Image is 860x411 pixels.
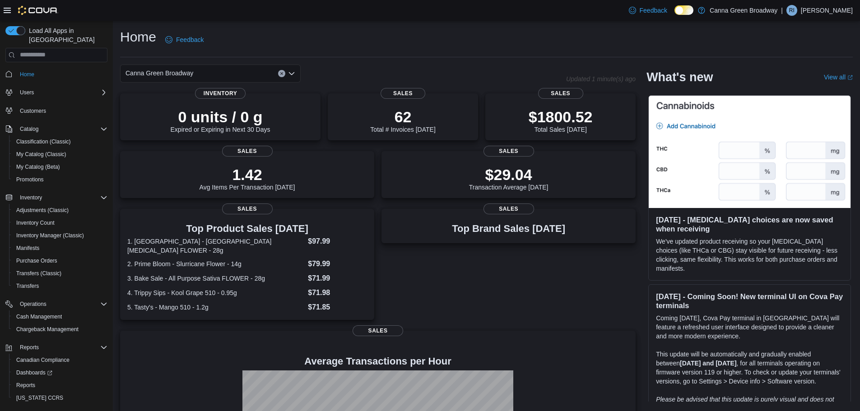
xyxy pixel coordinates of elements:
a: View allExternal link [824,74,853,81]
h3: Top Product Sales [DATE] [127,223,367,234]
span: Sales [353,325,403,336]
button: Transfers (Classic) [9,267,111,280]
button: Inventory [16,192,46,203]
a: Inventory Manager (Classic) [13,230,88,241]
span: Operations [20,300,46,308]
a: Feedback [625,1,671,19]
strong: [DATE] and [DATE] [680,360,736,367]
span: Home [16,69,107,80]
a: Promotions [13,174,47,185]
span: Cash Management [16,313,62,320]
span: Catalog [20,125,38,133]
p: $1800.52 [529,108,593,126]
button: Clear input [278,70,285,77]
button: Reports [9,379,111,392]
span: Customers [16,105,107,116]
span: Reports [13,380,107,391]
span: Feedback [176,35,204,44]
a: Purchase Orders [13,255,61,266]
button: Canadian Compliance [9,354,111,366]
span: Customers [20,107,46,115]
dt: 1. [GEOGRAPHIC_DATA] - [GEOGRAPHIC_DATA][MEDICAL_DATA] FLOWER - 28g [127,237,304,255]
span: Classification (Classic) [16,138,71,145]
a: [US_STATE] CCRS [13,393,67,403]
span: Dashboards [13,367,107,378]
button: Adjustments (Classic) [9,204,111,217]
button: Reports [16,342,42,353]
button: My Catalog (Classic) [9,148,111,161]
svg: External link [847,75,853,80]
span: Inventory Count [13,217,107,228]
button: Customers [2,104,111,117]
span: [US_STATE] CCRS [16,394,63,402]
span: Operations [16,299,107,309]
span: Users [20,89,34,96]
button: Cash Management [9,310,111,323]
span: Inventory [20,194,42,201]
button: Purchase Orders [9,254,111,267]
span: Canadian Compliance [13,355,107,365]
input: Dark Mode [674,5,693,15]
span: Purchase Orders [16,257,57,264]
span: My Catalog (Beta) [16,163,60,171]
a: Chargeback Management [13,324,82,335]
span: Sales [222,203,273,214]
span: Inventory Manager (Classic) [13,230,107,241]
button: Reports [2,341,111,354]
dt: 4. Trippy Sips - Kool Grape 510 - 0.95g [127,288,304,297]
span: Adjustments (Classic) [13,205,107,216]
a: Classification (Classic) [13,136,74,147]
a: My Catalog (Classic) [13,149,70,160]
div: Raven Irwin [786,5,797,16]
a: Customers [16,106,50,116]
span: Promotions [16,176,44,183]
div: Total Sales [DATE] [529,108,593,133]
p: | [781,5,783,16]
button: Transfers [9,280,111,292]
button: Manifests [9,242,111,254]
span: Canadian Compliance [16,356,70,364]
dt: 3. Bake Sale - All Purpose Sativa FLOWER - 28g [127,274,304,283]
span: Washington CCRS [13,393,107,403]
button: [US_STATE] CCRS [9,392,111,404]
p: This update will be automatically and gradually enabled between , for all terminals operating on ... [656,350,843,386]
dt: 2. Prime Bloom - Slurricane Flower - 14g [127,259,304,268]
span: Home [20,71,34,78]
button: My Catalog (Beta) [9,161,111,173]
dd: $71.99 [308,273,367,284]
span: Sales [381,88,426,99]
span: Transfers [16,282,39,290]
button: Classification (Classic) [9,135,111,148]
p: 1.42 [200,166,295,184]
span: Inventory [16,192,107,203]
a: Transfers (Classic) [13,268,65,279]
p: 0 units / 0 g [171,108,270,126]
span: Feedback [640,6,667,15]
span: Manifests [16,245,39,252]
dd: $97.99 [308,236,367,247]
span: Sales [222,146,273,157]
p: $29.04 [469,166,549,184]
button: Catalog [2,123,111,135]
span: Transfers (Classic) [13,268,107,279]
a: Cash Management [13,311,65,322]
span: My Catalog (Classic) [16,151,66,158]
span: Inventory [195,88,246,99]
button: Inventory Manager (Classic) [9,229,111,242]
a: Feedback [162,31,207,49]
button: Home [2,68,111,81]
dt: 5. Tasty's - Mango 510 - 1.2g [127,303,304,312]
span: Adjustments (Classic) [16,207,69,214]
dd: $79.99 [308,259,367,269]
span: Purchase Orders [13,255,107,266]
h2: What's new [646,70,713,84]
h1: Home [120,28,156,46]
p: [PERSON_NAME] [801,5,853,16]
button: Users [2,86,111,99]
dd: $71.85 [308,302,367,313]
span: Transfers [13,281,107,291]
div: Expired or Expiring in Next 30 Days [171,108,270,133]
div: Total # Invoices [DATE] [370,108,435,133]
span: Transfers (Classic) [16,270,61,277]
